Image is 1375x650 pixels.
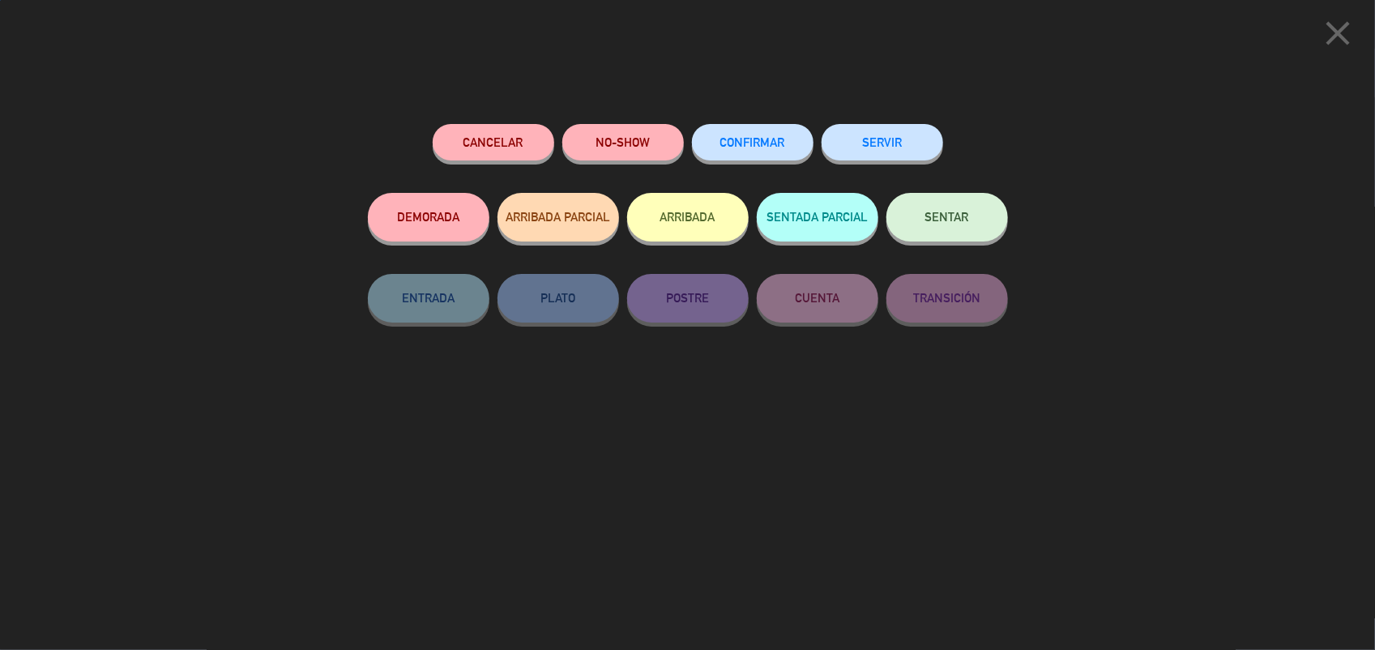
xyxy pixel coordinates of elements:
[562,124,684,160] button: NO-SHOW
[757,274,878,323] button: CUENTA
[497,193,619,242] button: ARRIBADA PARCIAL
[692,124,813,160] button: CONFIRMAR
[627,274,749,323] button: POSTRE
[822,124,943,160] button: SERVIR
[368,193,489,242] button: DEMORADA
[1313,12,1363,60] button: close
[886,274,1008,323] button: TRANSICIÓN
[627,193,749,242] button: ARRIBADA
[506,210,610,224] span: ARRIBADA PARCIAL
[925,210,969,224] span: SENTAR
[1317,13,1358,53] i: close
[433,124,554,160] button: Cancelar
[497,274,619,323] button: PLATO
[757,193,878,242] button: SENTADA PARCIAL
[368,274,489,323] button: ENTRADA
[720,135,785,149] span: CONFIRMAR
[886,193,1008,242] button: SENTAR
